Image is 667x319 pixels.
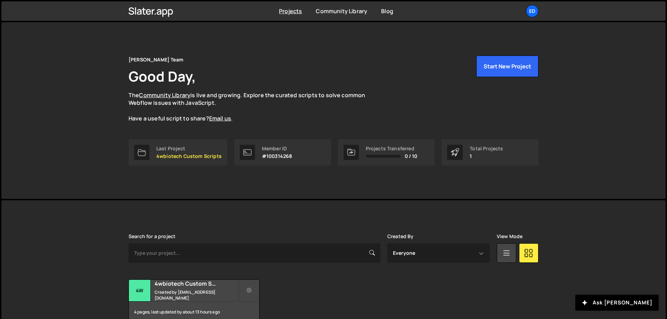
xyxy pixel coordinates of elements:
[155,289,238,301] small: Created by [EMAIL_ADDRESS][DOMAIN_NAME]
[366,146,418,151] div: Projects Transferred
[155,280,238,287] h2: 4wbiotech Custom Scripts
[129,56,183,64] div: [PERSON_NAME] Team
[526,5,538,17] a: Ed
[129,234,175,239] label: Search for a project
[279,7,302,15] a: Projects
[262,146,293,151] div: Member ID
[156,146,222,151] div: Last Project
[316,7,367,15] a: Community Library
[129,139,227,166] a: Last Project 4wbiotech Custom Scripts
[497,234,522,239] label: View Mode
[129,91,379,123] p: The is live and growing. Explore the curated scripts to solve common Webflow issues with JavaScri...
[387,234,414,239] label: Created By
[476,56,538,77] button: Start New Project
[129,243,380,263] input: Type your project...
[129,280,151,302] div: 4w
[470,146,503,151] div: Total Projects
[470,153,503,159] p: 1
[156,153,222,159] p: 4wbiotech Custom Scripts
[575,295,659,311] button: Ask [PERSON_NAME]
[209,115,231,122] a: Email us
[262,153,293,159] p: #100314268
[129,67,196,86] h1: Good Day,
[405,153,418,159] span: 0 / 10
[139,91,190,99] a: Community Library
[381,7,393,15] a: Blog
